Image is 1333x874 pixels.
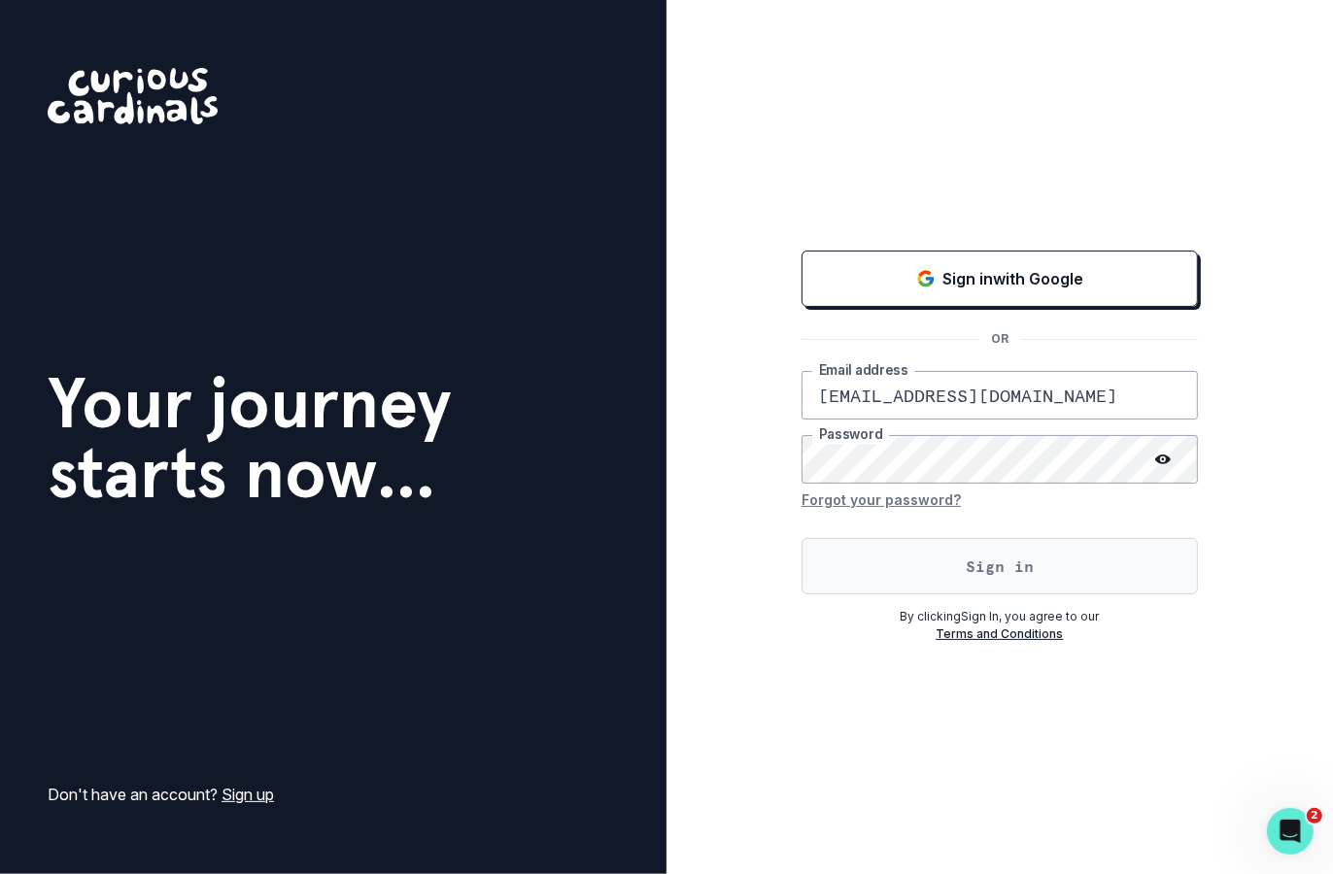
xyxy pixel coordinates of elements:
img: Curious Cardinals Logo [48,68,218,124]
button: Sign in [802,538,1198,594]
a: Terms and Conditions [937,626,1064,641]
span: 2 [1307,808,1322,824]
h1: Your journey starts now... [48,368,452,508]
p: OR [979,330,1020,348]
p: Don't have an account? [48,783,274,806]
p: By clicking Sign In , you agree to our [802,608,1198,625]
a: Sign up [222,785,274,804]
p: Sign in with Google [943,267,1084,290]
button: Sign in with Google (GSuite) [802,251,1198,307]
iframe: Intercom live chat [1267,808,1314,855]
button: Forgot your password? [802,484,961,515]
